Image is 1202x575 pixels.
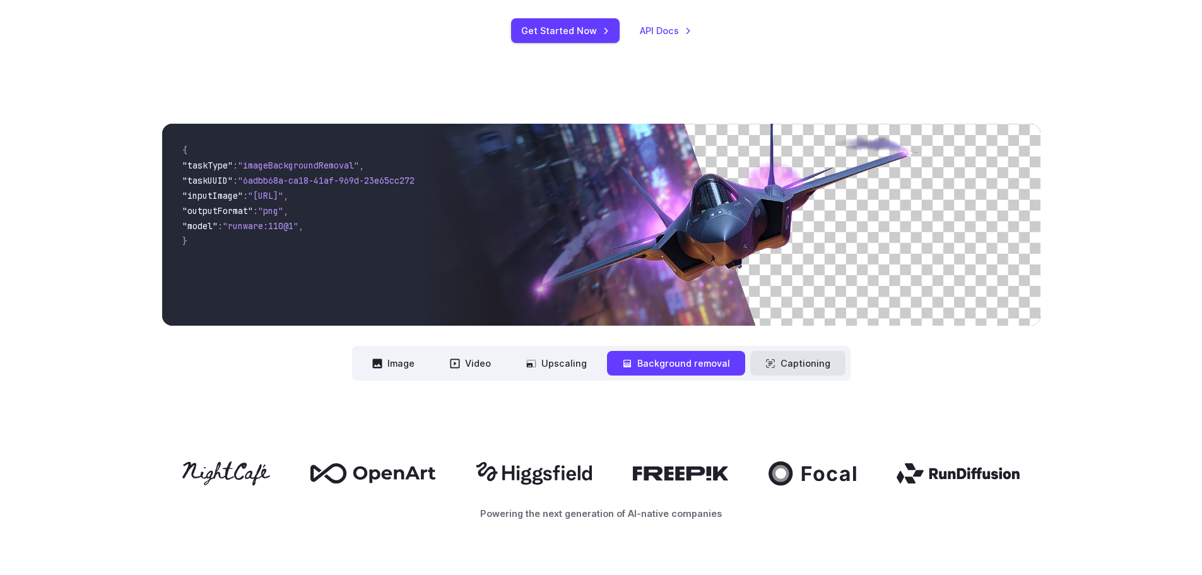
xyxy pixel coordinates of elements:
a: API Docs [640,23,692,38]
span: "6adbb68a-ca18-41af-969d-23e65cc2729c" [238,175,430,186]
span: , [359,160,364,171]
span: "taskUUID" [182,175,233,186]
button: Captioning [750,351,846,376]
span: , [283,190,288,201]
span: { [182,145,187,156]
span: : [233,160,238,171]
span: "png" [258,205,283,216]
span: : [253,205,258,216]
p: Powering the next generation of AI-native companies [162,506,1040,521]
span: } [182,235,187,247]
span: , [283,205,288,216]
span: "[URL]" [248,190,283,201]
span: : [243,190,248,201]
a: Get Started Now [511,18,620,43]
button: Video [435,351,506,376]
span: "runware:110@1" [223,220,298,232]
span: : [218,220,223,232]
span: "taskType" [182,160,233,171]
span: : [233,175,238,186]
img: Futuristic stealth jet streaking through a neon-lit cityscape with glowing purple exhaust [425,124,1040,326]
span: "outputFormat" [182,205,253,216]
span: "model" [182,220,218,232]
button: Upscaling [511,351,602,376]
button: Image [357,351,430,376]
span: , [298,220,303,232]
span: "imageBackgroundRemoval" [238,160,359,171]
button: Background removal [607,351,745,376]
span: "inputImage" [182,190,243,201]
